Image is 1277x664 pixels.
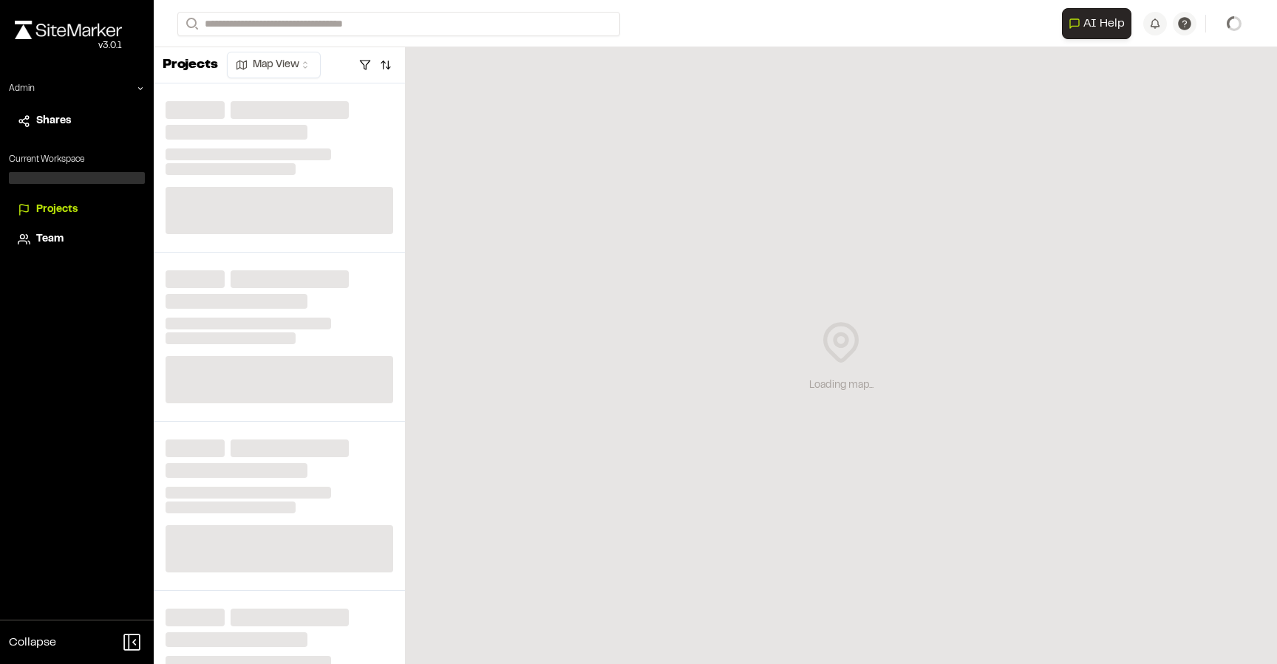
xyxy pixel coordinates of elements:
a: Shares [18,113,136,129]
p: Admin [9,82,35,95]
span: Projects [36,202,78,218]
button: Search [177,12,204,36]
p: Current Workspace [9,153,145,166]
div: Oh geez...please don't... [15,39,122,52]
span: AI Help [1083,15,1125,32]
div: Loading map... [809,377,874,394]
a: Team [18,231,136,247]
p: Projects [163,55,218,75]
span: Shares [36,113,71,129]
span: Collapse [9,634,56,651]
button: Open AI Assistant [1062,8,1131,39]
span: Team [36,231,64,247]
img: rebrand.png [15,21,122,39]
div: Open AI Assistant [1062,8,1137,39]
a: Projects [18,202,136,218]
